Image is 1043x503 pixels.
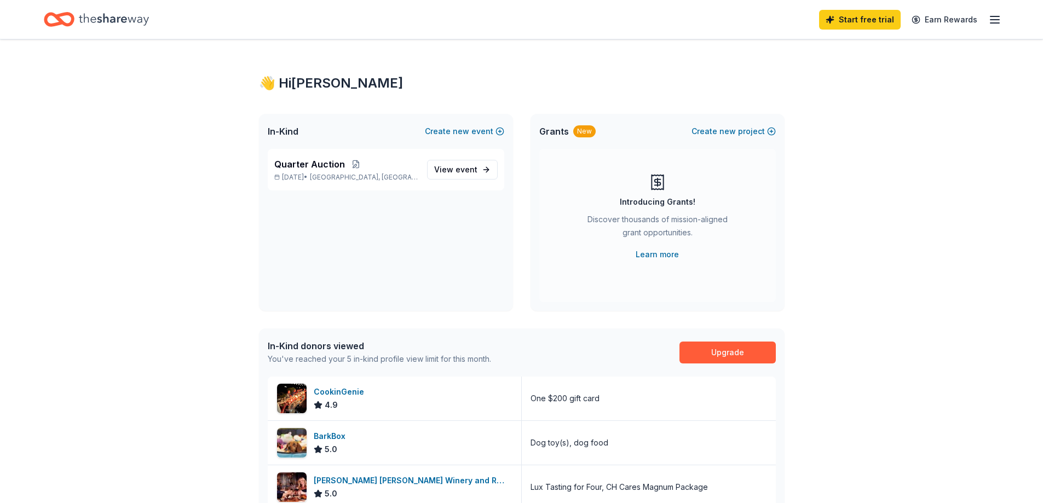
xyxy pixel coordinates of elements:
span: In-Kind [268,125,298,138]
span: 5.0 [325,443,337,456]
span: View [434,163,477,176]
button: Createnewevent [425,125,504,138]
span: Quarter Auction [274,158,345,171]
a: View event [427,160,498,180]
div: You've reached your 5 in-kind profile view limit for this month. [268,352,491,366]
div: BarkBox [314,430,350,443]
div: One $200 gift card [531,392,600,405]
div: Lux Tasting for Four, CH Cares Magnum Package [531,481,708,494]
img: Image for CookinGenie [277,384,307,413]
div: Discover thousands of mission-aligned grant opportunities. [583,213,732,244]
img: Image for BarkBox [277,428,307,458]
a: Start free trial [819,10,901,30]
span: event [456,165,477,174]
a: Home [44,7,149,32]
div: Introducing Grants! [620,195,695,209]
div: New [573,125,596,137]
img: Image for Cooper's Hawk Winery and Restaurants [277,472,307,502]
a: Learn more [636,248,679,261]
div: 👋 Hi [PERSON_NAME] [259,74,785,92]
span: 4.9 [325,398,338,412]
span: Grants [539,125,569,138]
a: Upgrade [679,342,776,363]
button: Createnewproject [692,125,776,138]
span: [GEOGRAPHIC_DATA], [GEOGRAPHIC_DATA] [310,173,418,182]
div: Dog toy(s), dog food [531,436,608,449]
div: In-Kind donors viewed [268,339,491,352]
a: Earn Rewards [905,10,984,30]
div: CookinGenie [314,385,368,398]
span: new [453,125,469,138]
div: [PERSON_NAME] [PERSON_NAME] Winery and Restaurants [314,474,512,487]
p: [DATE] • [274,173,418,182]
span: 5.0 [325,487,337,500]
span: new [719,125,736,138]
